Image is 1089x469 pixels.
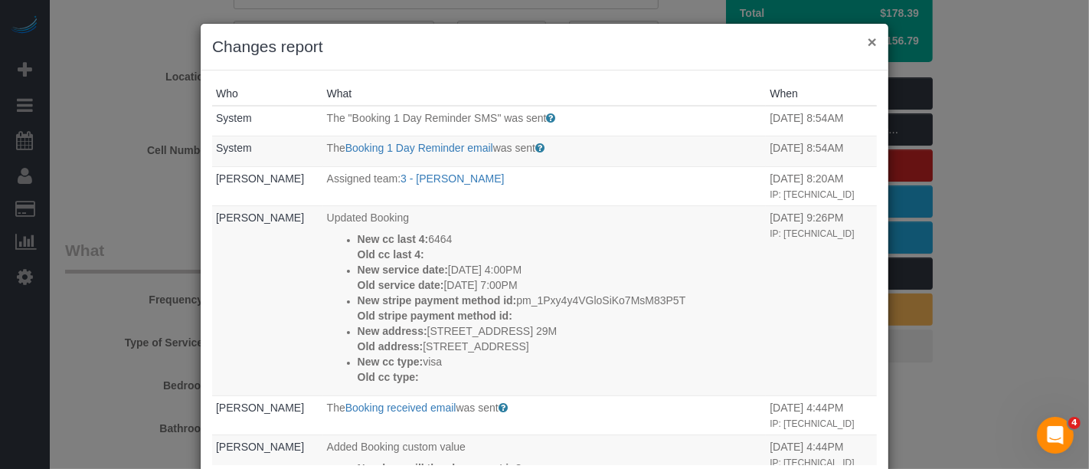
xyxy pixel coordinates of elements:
[345,402,456,414] a: Booking received email
[358,231,763,247] p: 6464
[493,142,535,154] span: was sent
[327,212,409,224] span: Updated Booking
[358,371,419,383] strong: Old cc type:
[358,339,763,354] p: [STREET_ADDRESS]
[456,402,499,414] span: was sent
[212,82,323,106] th: Who
[1037,417,1074,454] iframe: Intercom live chat
[212,136,323,167] td: Who
[401,172,504,185] a: 3 - [PERSON_NAME]
[770,418,854,429] small: IP: [TECHNICAL_ID]
[323,395,767,435] td: What
[212,106,323,136] td: Who
[327,142,345,154] span: The
[327,112,547,124] span: The "Booking 1 Day Reminder SMS" was sent
[770,189,854,200] small: IP: [TECHNICAL_ID]
[770,458,854,468] small: IP: [TECHNICAL_ID]
[358,325,427,337] strong: New address:
[766,106,877,136] td: When
[766,205,877,395] td: When
[327,172,401,185] span: Assigned team:
[358,294,517,307] strong: New stripe payment method id:
[358,248,424,261] strong: Old cc last 4:
[358,264,448,276] strong: New service date:
[1068,417,1081,429] span: 4
[212,166,323,205] td: Who
[345,142,493,154] a: Booking 1 Day Reminder email
[323,82,767,106] th: What
[216,172,304,185] a: [PERSON_NAME]
[766,395,877,435] td: When
[216,112,252,124] a: System
[766,136,877,167] td: When
[358,233,429,245] strong: New cc last 4:
[327,441,466,453] span: Added Booking custom value
[323,106,767,136] td: What
[212,205,323,395] td: Who
[216,212,304,224] a: [PERSON_NAME]
[323,205,767,395] td: What
[358,279,444,291] strong: Old service date:
[327,402,345,414] span: The
[323,136,767,167] td: What
[766,166,877,205] td: When
[358,354,763,369] p: visa
[358,277,763,293] p: [DATE] 7:00PM
[216,402,304,414] a: [PERSON_NAME]
[212,35,877,58] h3: Changes report
[358,262,763,277] p: [DATE] 4:00PM
[358,310,512,322] strong: Old stripe payment method id:
[212,395,323,435] td: Who
[216,441,304,453] a: [PERSON_NAME]
[358,323,763,339] p: [STREET_ADDRESS] 29M
[770,228,854,239] small: IP: [TECHNICAL_ID]
[358,356,423,368] strong: New cc type:
[868,34,877,50] button: ×
[216,142,252,154] a: System
[358,293,763,308] p: pm_1Pxy4y4VGloSiKo7MsM83P5T
[766,82,877,106] th: When
[323,166,767,205] td: What
[358,340,423,353] strong: Old address:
